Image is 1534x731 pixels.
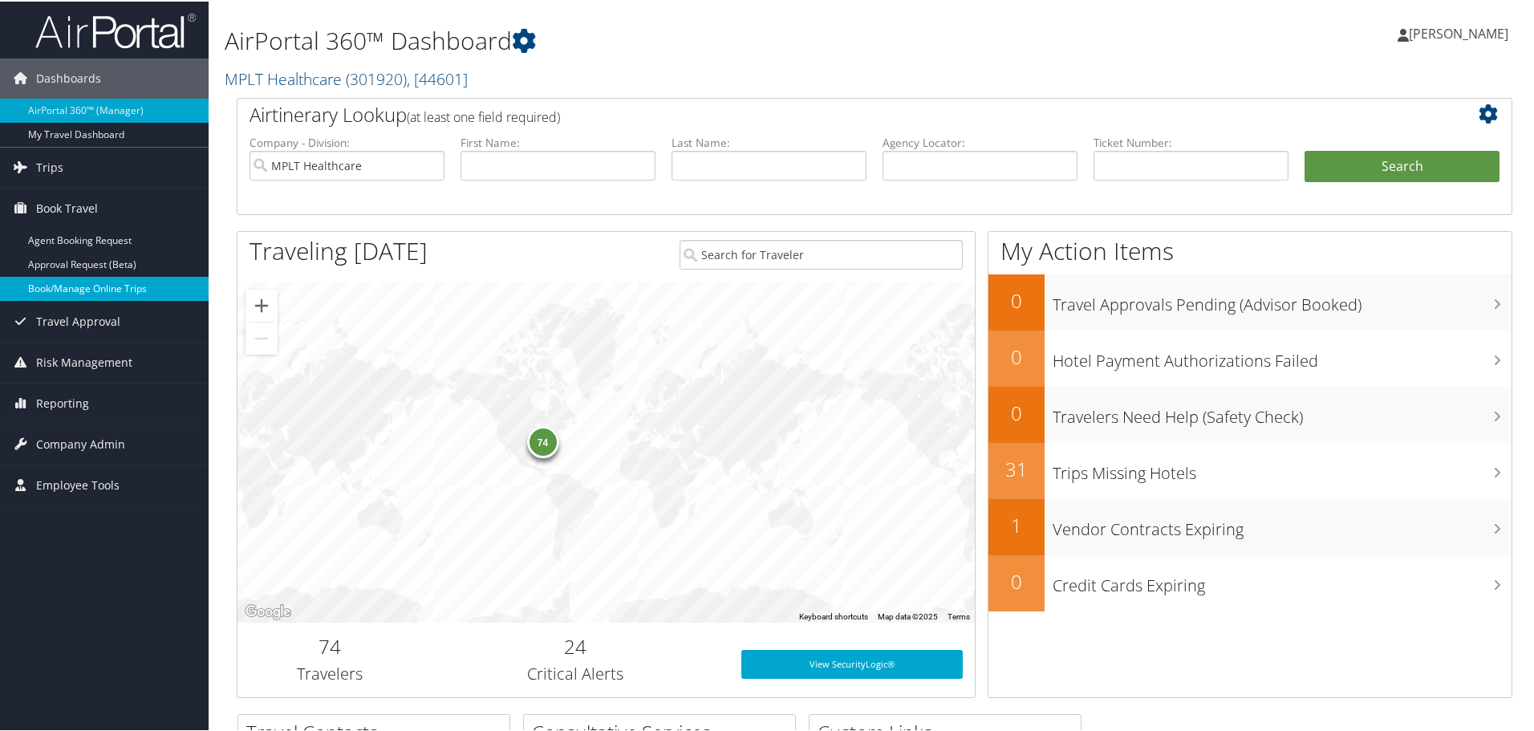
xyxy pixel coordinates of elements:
[988,286,1045,313] h2: 0
[36,57,101,97] span: Dashboards
[1053,453,1512,483] h3: Trips Missing Hotels
[407,107,560,124] span: (at least one field required)
[526,424,558,457] div: 74
[36,423,125,463] span: Company Admin
[680,238,963,268] input: Search for Traveler
[1053,340,1512,371] h3: Hotel Payment Authorizations Failed
[799,610,868,621] button: Keyboard shortcuts
[461,133,655,149] label: First Name:
[250,632,410,659] h2: 74
[434,661,717,684] h3: Critical Alerts
[988,233,1512,266] h1: My Action Items
[241,600,294,621] a: Open this area in Google Maps (opens a new window)
[36,464,120,504] span: Employee Tools
[988,273,1512,329] a: 0Travel Approvals Pending (Advisor Booked)
[988,554,1512,610] a: 0Credit Cards Expiring
[988,567,1045,594] h2: 0
[988,510,1045,538] h2: 1
[36,187,98,227] span: Book Travel
[878,611,938,619] span: Map data ©2025
[988,497,1512,554] a: 1Vendor Contracts Expiring
[988,454,1045,481] h2: 31
[346,67,407,88] span: ( 301920 )
[241,600,294,621] img: Google
[672,133,866,149] label: Last Name:
[1398,8,1524,56] a: [PERSON_NAME]
[988,385,1512,441] a: 0Travelers Need Help (Safety Check)
[883,133,1077,149] label: Agency Locator:
[246,288,278,320] button: Zoom in
[434,632,717,659] h2: 24
[36,341,132,381] span: Risk Management
[250,661,410,684] h3: Travelers
[36,300,120,340] span: Travel Approval
[988,329,1512,385] a: 0Hotel Payment Authorizations Failed
[988,342,1045,369] h2: 0
[246,321,278,353] button: Zoom out
[250,133,444,149] label: Company - Division:
[36,382,89,422] span: Reporting
[407,67,468,88] span: , [ 44601 ]
[36,146,63,186] span: Trips
[1053,396,1512,427] h3: Travelers Need Help (Safety Check)
[741,648,963,677] a: View SecurityLogic®
[225,67,468,88] a: MPLT Healthcare
[948,611,970,619] a: Terms (opens in new tab)
[1053,284,1512,315] h3: Travel Approvals Pending (Advisor Booked)
[1094,133,1288,149] label: Ticket Number:
[1409,23,1508,41] span: [PERSON_NAME]
[250,99,1394,127] h2: Airtinerary Lookup
[1305,149,1500,181] button: Search
[250,233,428,266] h1: Traveling [DATE]
[988,441,1512,497] a: 31Trips Missing Hotels
[1053,565,1512,595] h3: Credit Cards Expiring
[225,22,1091,56] h1: AirPortal 360™ Dashboard
[1053,509,1512,539] h3: Vendor Contracts Expiring
[988,398,1045,425] h2: 0
[35,10,196,48] img: airportal-logo.png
